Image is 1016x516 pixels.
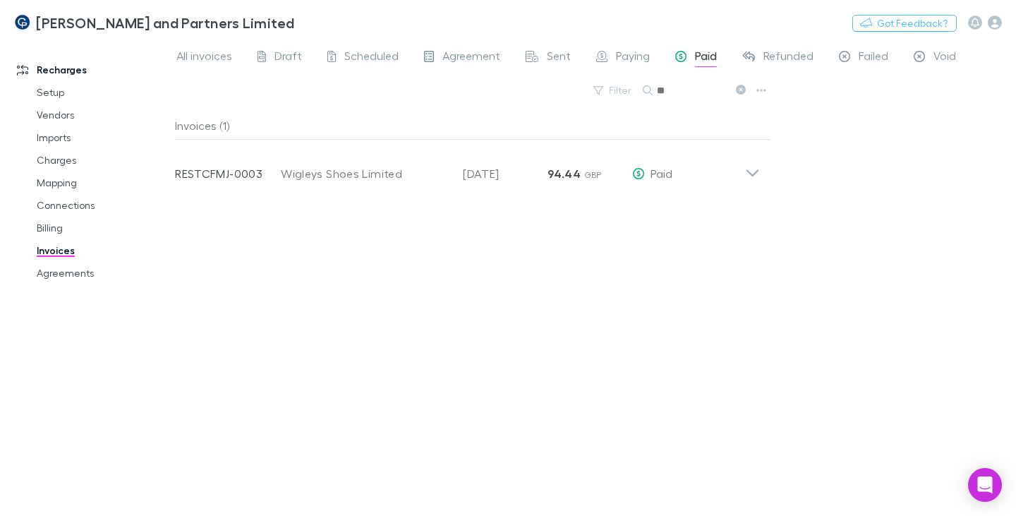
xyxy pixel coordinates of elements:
[23,172,183,194] a: Mapping
[23,81,183,104] a: Setup
[695,49,717,67] span: Paid
[175,165,281,182] p: RESTCFMJ-0003
[14,14,30,31] img: Coates and Partners Limited's Logo
[586,82,640,99] button: Filter
[463,165,548,182] p: [DATE]
[274,49,302,67] span: Draft
[23,194,183,217] a: Connections
[281,165,449,182] div: Wigleys Shoes Limited
[968,468,1002,502] div: Open Intercom Messenger
[23,149,183,172] a: Charges
[23,126,183,149] a: Imports
[616,49,650,67] span: Paying
[933,49,956,67] span: Void
[23,104,183,126] a: Vendors
[3,59,183,81] a: Recharges
[548,167,581,181] strong: 94.44
[36,14,295,31] h3: [PERSON_NAME] and Partners Limited
[23,239,183,262] a: Invoices
[763,49,814,67] span: Refunded
[6,6,303,40] a: [PERSON_NAME] and Partners Limited
[859,49,888,67] span: Failed
[344,49,399,67] span: Scheduled
[852,15,957,32] button: Got Feedback?
[176,49,232,67] span: All invoices
[23,217,183,239] a: Billing
[584,169,602,180] span: GBP
[547,49,571,67] span: Sent
[442,49,500,67] span: Agreement
[164,140,771,196] div: RESTCFMJ-0003Wigleys Shoes Limited[DATE]94.44 GBPPaid
[651,167,672,180] span: Paid
[23,262,183,284] a: Agreements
